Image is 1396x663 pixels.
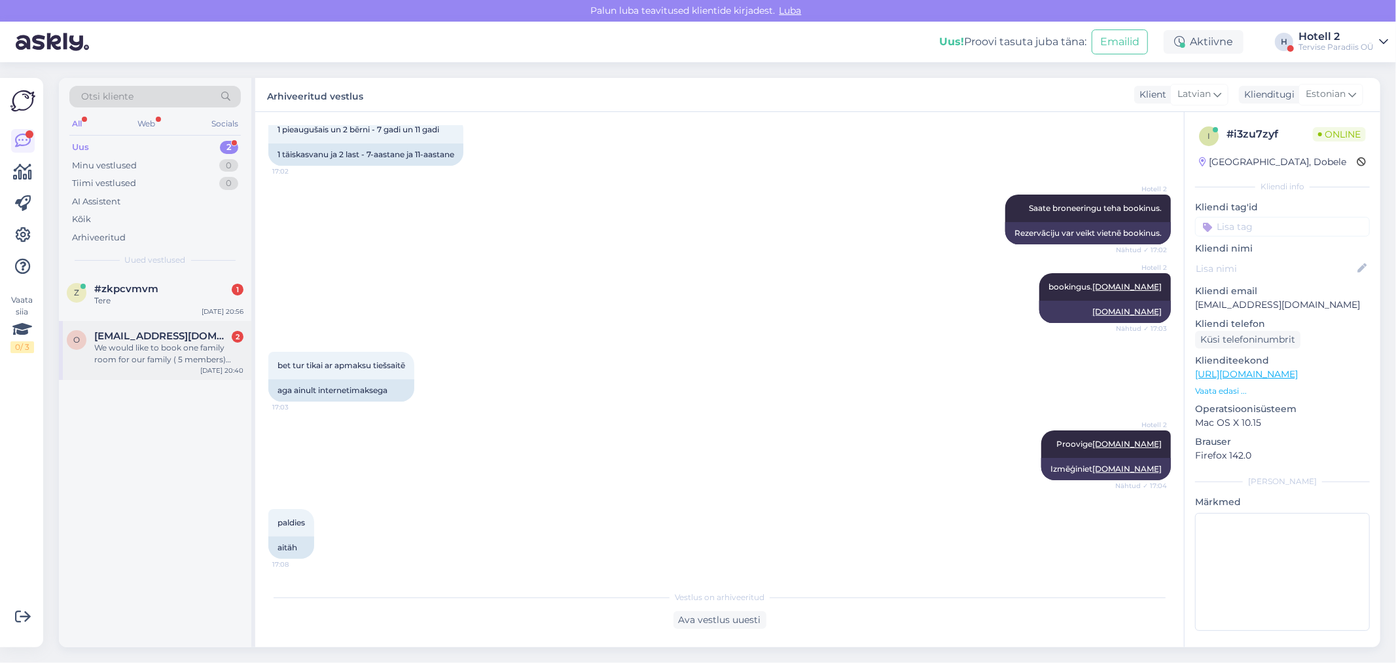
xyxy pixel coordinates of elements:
[1196,261,1355,276] input: Lisa nimi
[72,195,120,208] div: AI Assistent
[277,124,439,134] span: 1 pieaugušais un 2 bērni - 7 gadi un 11 gadi
[220,141,238,154] div: 2
[1029,203,1162,213] span: Saate broneeringu teha bookinus.
[1195,217,1370,237] input: Lisa tag
[1195,354,1370,368] p: Klienditeekond
[69,115,84,132] div: All
[1092,282,1162,292] a: [DOMAIN_NAME]
[10,88,35,113] img: Askly Logo
[1118,263,1167,273] span: Hotell 2
[10,294,34,353] div: Vaata siia
[1226,126,1313,142] div: # i3zu7zyf
[268,379,414,402] div: aga ainult internetimaksega
[277,360,405,370] span: bet tur tikai ar apmaksu tiešsaitē
[232,331,243,343] div: 2
[1208,131,1210,141] span: i
[1092,307,1162,316] a: [DOMAIN_NAME]
[1195,449,1370,463] p: Firefox 142.0
[1164,30,1244,54] div: Aktiivne
[1195,416,1370,430] p: Mac OS X 10.15
[277,518,305,527] span: paldies
[125,254,186,266] span: Uued vestlused
[1298,31,1388,52] a: Hotell 2Tervise Paradiis OÜ
[135,115,158,132] div: Web
[94,283,158,295] span: #zkpcvmvm
[1115,481,1167,491] span: Nähtud ✓ 17:04
[1313,127,1366,142] span: Online
[1092,29,1148,54] button: Emailid
[1048,282,1162,292] span: bookingus.
[1239,88,1295,102] div: Klienditugi
[1041,458,1171,480] div: Izmēģiniet
[202,307,243,316] div: [DATE] 20:56
[1177,87,1211,102] span: Latvian
[232,284,243,295] div: 1
[1195,402,1370,416] p: Operatsioonisüsteem
[94,342,243,366] div: We would like to book one family room for our family ( 5 members) stay from [DATE] to [DATE], inc...
[72,141,89,154] div: Uus
[267,86,363,104] label: Arhiveeritud vestlus
[72,177,136,190] div: Tiimi vestlused
[94,330,230,342] span: obaiba@inbox.lv
[673,611,766,629] div: Ava vestlus uuesti
[1056,439,1162,449] span: Proovige
[1275,33,1293,51] div: H
[1195,242,1370,256] p: Kliendi nimi
[219,177,238,190] div: 0
[73,335,80,345] span: o
[1116,324,1167,333] span: Nähtud ✓ 17:03
[1118,420,1167,430] span: Hotell 2
[1118,184,1167,194] span: Hotell 2
[675,592,764,603] span: Vestlus on arhiveeritud
[1195,298,1370,312] p: [EMAIL_ADDRESS][DOMAIN_NAME]
[268,537,314,559] div: aitäh
[209,115,241,132] div: Socials
[1195,495,1370,509] p: Märkmed
[1195,368,1298,380] a: [URL][DOMAIN_NAME]
[1195,331,1300,349] div: Küsi telefoninumbrit
[272,166,321,176] span: 17:02
[1116,245,1167,255] span: Nähtud ✓ 17:02
[1134,88,1166,102] div: Klient
[1298,42,1374,52] div: Tervise Paradiis OÜ
[10,341,34,353] div: 0 / 3
[1298,31,1374,42] div: Hotell 2
[74,288,79,297] span: z
[72,159,137,172] div: Minu vestlused
[939,35,964,48] b: Uus!
[1195,181,1370,193] div: Kliendi info
[72,231,126,244] div: Arhiveeritud
[1199,155,1346,169] div: [GEOGRAPHIC_DATA], Dobele
[1005,222,1171,244] div: Rezervāciju var veikt vietnē bookinus.
[219,159,238,172] div: 0
[1195,385,1370,397] p: Vaata edasi ...
[200,366,243,375] div: [DATE] 20:40
[1195,435,1370,449] p: Brauser
[1092,464,1162,474] a: [DOMAIN_NAME]
[776,5,806,16] span: Luba
[72,213,91,226] div: Kõik
[94,295,243,307] div: Tere
[1195,476,1370,487] div: [PERSON_NAME]
[268,143,463,166] div: 1 täiskasvanu ja 2 last - 7-aastane ja 11-aastane
[272,402,321,412] span: 17:03
[1195,200,1370,214] p: Kliendi tag'id
[81,90,134,104] span: Otsi kliente
[1306,87,1346,102] span: Estonian
[1195,317,1370,331] p: Kliendi telefon
[272,559,321,569] span: 17:08
[1195,284,1370,298] p: Kliendi email
[1092,439,1162,449] a: [DOMAIN_NAME]
[939,34,1086,50] div: Proovi tasuta juba täna:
